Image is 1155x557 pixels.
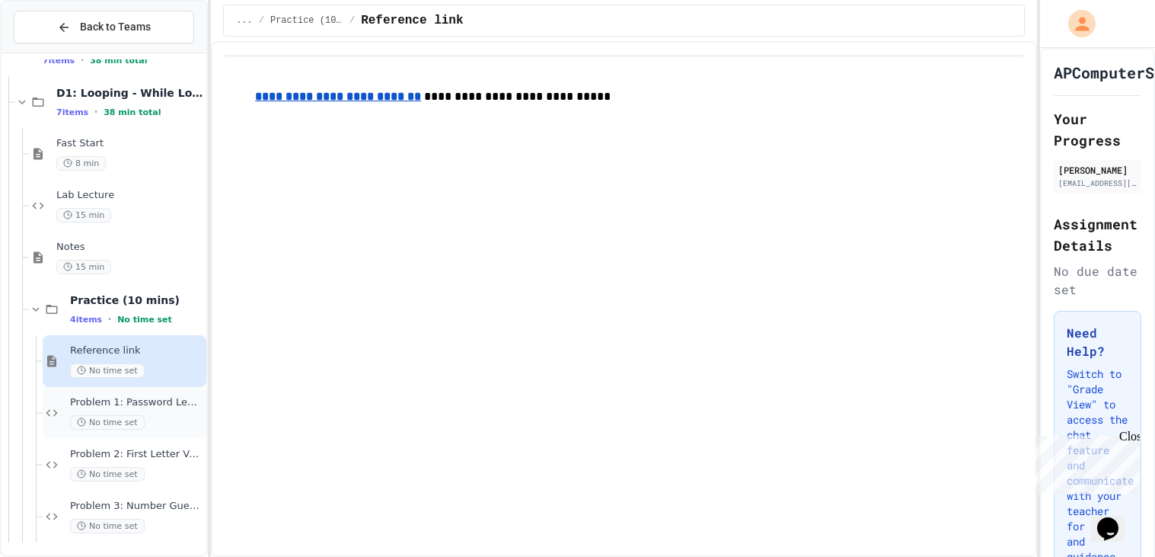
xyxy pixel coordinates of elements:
span: 4 items [70,315,102,325]
span: Notes [56,241,203,254]
span: Reference link [70,344,203,357]
span: Fast Start [56,137,203,150]
span: Problem 2: First Letter Validator [70,448,203,461]
span: No time set [70,519,145,533]
span: / [349,14,355,27]
span: No time set [70,467,145,482]
span: 38 min total [90,56,147,66]
div: My Account [1052,6,1099,41]
span: Practice (10 mins) [270,14,343,27]
iframe: chat widget [1091,496,1140,542]
span: Problem 3: Number Guessing Game [70,500,203,513]
span: • [94,106,97,118]
span: No time set [117,315,172,325]
span: Problem 1: Password Length Checker [70,396,203,409]
span: Back to Teams [80,19,151,35]
span: D1: Looping - While Loops [56,86,203,100]
span: No time set [70,415,145,430]
button: Back to Teams [14,11,194,43]
span: 7 items [56,107,88,117]
span: • [81,54,84,66]
span: Reference link [361,11,463,30]
span: 8 min [56,156,106,171]
span: No time set [70,363,145,378]
span: / [259,14,264,27]
span: Practice (10 mins) [70,293,203,307]
h2: Assignment Details [1054,213,1141,256]
span: ... [236,14,253,27]
h3: Need Help? [1067,324,1128,360]
span: 15 min [56,208,111,222]
h2: Your Progress [1054,108,1141,151]
div: [EMAIL_ADDRESS][DOMAIN_NAME] [1058,178,1137,189]
div: [PERSON_NAME] [1058,163,1137,177]
span: • [108,313,111,325]
div: Chat with us now!Close [6,6,105,97]
div: No due date set [1054,262,1141,299]
iframe: chat widget [1029,430,1140,495]
span: 15 min [56,260,111,274]
span: 38 min total [104,107,161,117]
span: 7 items [43,56,75,66]
span: Lab Lecture [56,189,203,202]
